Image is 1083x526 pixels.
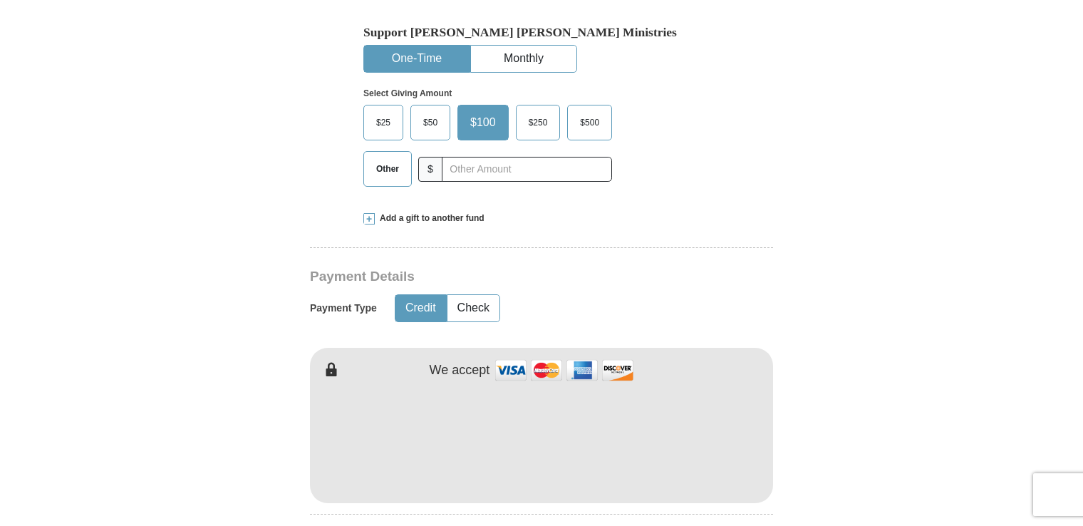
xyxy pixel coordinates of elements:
h5: Payment Type [310,302,377,314]
h4: We accept [430,363,490,378]
span: $500 [573,112,606,133]
span: $100 [463,112,503,133]
span: $250 [522,112,555,133]
span: $50 [416,112,445,133]
span: $ [418,157,442,182]
button: Check [447,295,499,321]
button: Credit [395,295,446,321]
h3: Payment Details [310,269,673,285]
span: Add a gift to another fund [375,212,484,225]
button: Monthly [471,46,576,72]
h5: Support [PERSON_NAME] [PERSON_NAME] Ministries [363,25,720,40]
button: One-Time [364,46,470,72]
span: $25 [369,112,398,133]
img: credit cards accepted [493,355,636,386]
span: Other [369,158,406,180]
input: Other Amount [442,157,612,182]
strong: Select Giving Amount [363,88,452,98]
